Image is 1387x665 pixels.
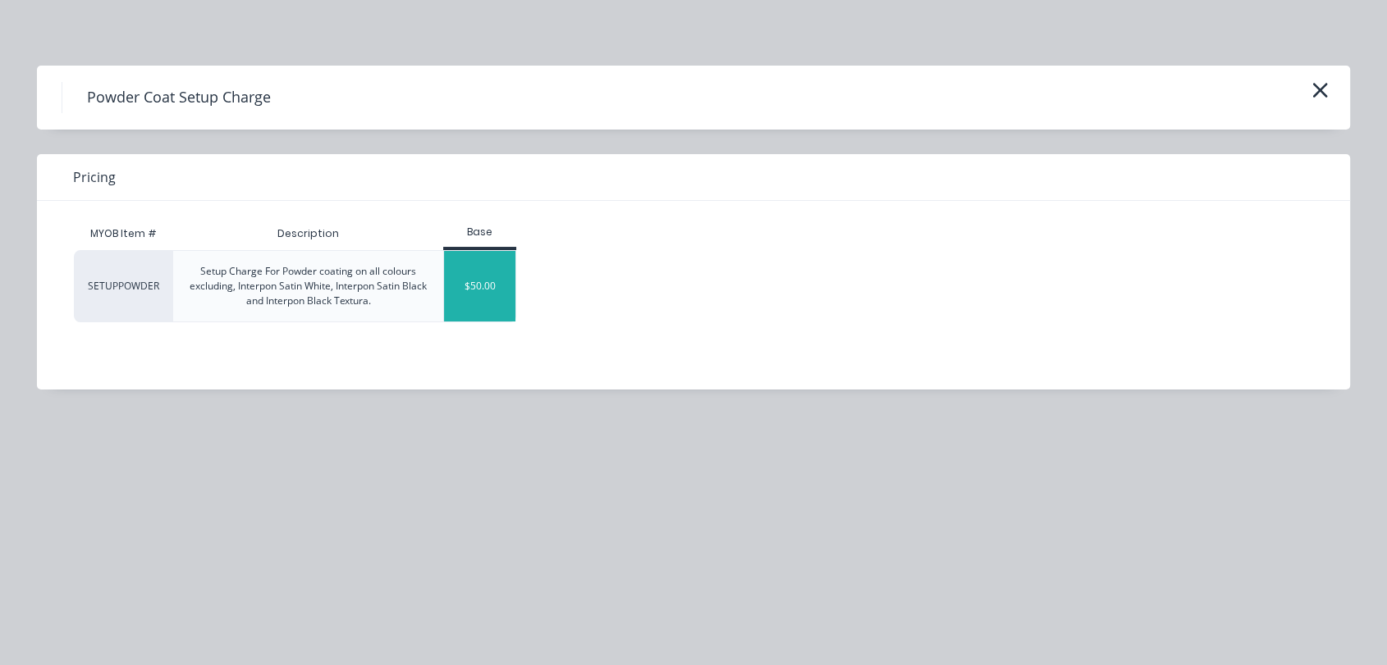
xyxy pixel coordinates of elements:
div: Base [443,225,516,239]
h4: Powder Coat Setup Charge [62,82,295,113]
div: Description [264,213,352,254]
div: SETUPPOWDER [74,250,172,322]
div: MYOB Item # [74,217,172,250]
div: $50.00 [444,251,515,321]
span: Pricing [73,167,116,187]
div: Setup Charge For Powder coating on all colours excluding, Interpon Satin White, Interpon Satin Bl... [186,264,430,308]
